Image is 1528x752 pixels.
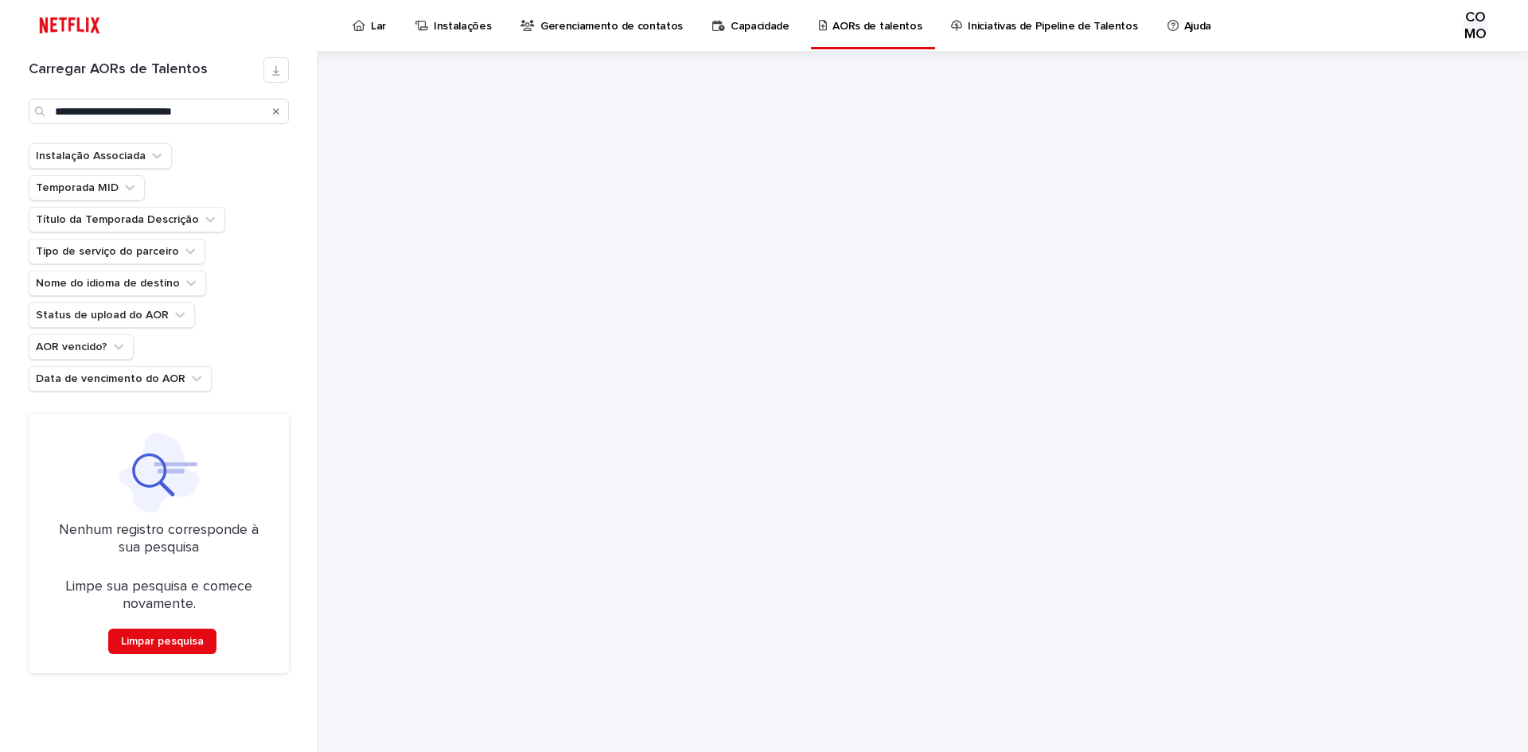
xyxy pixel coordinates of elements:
input: Procurar [29,99,289,124]
font: Ajuda [1184,21,1211,32]
font: Instalações [434,21,492,32]
font: COMO [1464,10,1486,42]
font: Carregar AORs de Talentos [29,62,208,76]
font: Gerenciamento de contatos [540,21,683,32]
font: Lar [371,21,386,32]
font: Capacidade [731,21,789,32]
button: Status de upload do AOR [29,302,195,328]
font: Limpar pesquisa [121,636,204,647]
font: Iniciativas de Pipeline de Talentos [968,21,1137,32]
button: AOR vencido? [29,334,134,360]
button: Temporada MID [29,175,145,201]
button: Data de vencimento do AOR [29,366,212,392]
button: Título da Temporada Descrição [29,207,225,232]
font: Nenhum registro corresponde à sua pesquisa [59,523,259,555]
font: Limpe sua pesquisa e comece novamente. [66,579,252,611]
button: Instalação Associada [29,143,172,169]
button: Nome do idioma de destino [29,271,206,296]
button: Limpar pesquisa [108,629,216,654]
font: AORs de talentos [832,21,922,32]
img: ifQbXi3ZQGMSEF7WDB7W [32,10,107,41]
button: Tipo de serviço do parceiro [29,239,205,264]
